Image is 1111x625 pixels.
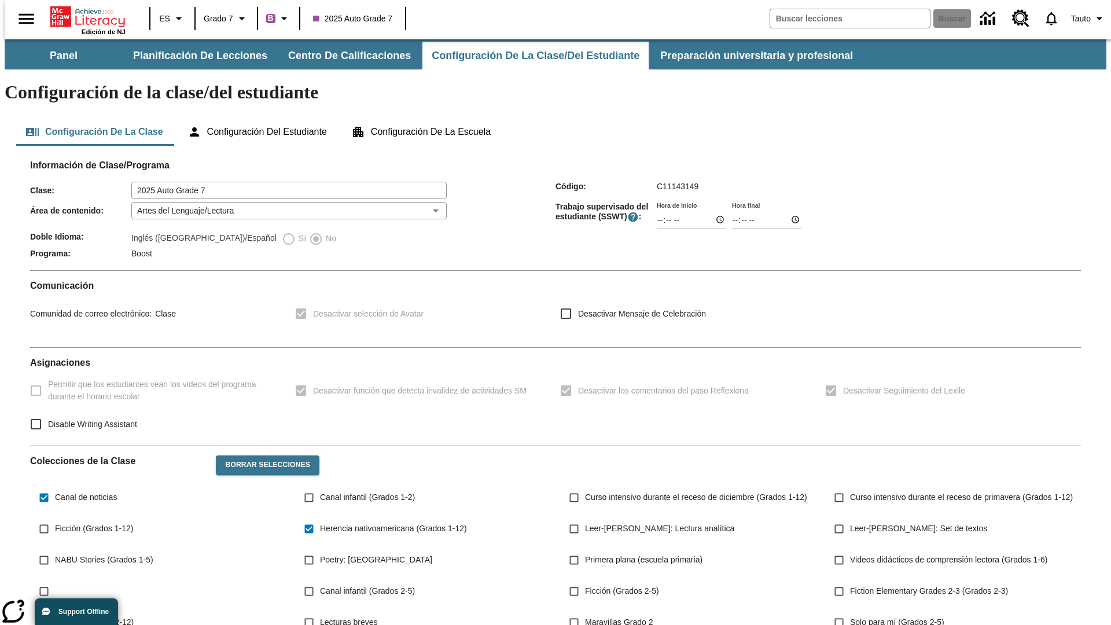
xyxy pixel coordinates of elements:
[5,82,1106,103] h1: Configuración de la clase/del estudiante
[50,5,126,28] a: Portada
[124,42,277,69] button: Planificación de lecciones
[30,232,131,241] span: Doble Idioma :
[1036,3,1066,34] a: Notificaciones
[850,585,1008,597] span: Fiction Elementary Grades 2-3 (Grados 2-3)
[627,211,639,223] button: El Tiempo Supervisado de Trabajo Estudiantil es el período durante el cual los estudiantes pueden...
[320,491,415,503] span: Canal infantil (Grados 1-2)
[770,9,930,28] input: Buscar campo
[578,308,706,320] span: Desactivar Mensaje de Celebración
[1066,8,1111,29] button: Perfil/Configuración
[1005,3,1036,34] a: Centro de recursos, Se abrirá en una pestaña nueva.
[320,585,415,597] span: Canal infantil (Grados 2-5)
[154,8,191,29] button: Lenguaje: ES, Selecciona un idioma
[585,491,807,503] span: Curso intensivo durante el receso de diciembre (Grados 1-12)
[585,523,734,535] span: Leer-[PERSON_NAME]: Lectura analítica
[35,598,118,625] button: Support Offline
[320,554,432,566] span: Poetry: [GEOGRAPHIC_DATA]
[50,4,126,35] div: Portada
[843,385,965,397] span: Desactivar Seguimiento del Lexile
[30,357,1081,368] h2: Asignaciones
[342,118,500,146] button: Configuración de la escuela
[131,182,447,199] input: Clase
[30,280,1081,291] h2: Comunicación
[313,385,527,397] span: Desactivar función que detecta invalidez de actividades SM
[152,309,176,318] span: Clase
[16,118,172,146] button: Configuración de la clase
[58,608,109,616] span: Support Offline
[323,233,336,245] span: No
[850,554,1047,566] span: Videos didácticos de comprensión lectora (Grados 1-6)
[199,8,253,29] button: Grado: Grado 7, Elige un grado
[131,249,152,258] span: Boost
[973,3,1005,35] a: Centro de información
[55,491,117,503] span: Canal de noticias
[55,523,133,535] span: Ficción (Grados 1-12)
[313,13,393,25] span: 2025 Auto Grade 7
[82,28,126,35] span: Edición de NJ
[268,11,274,25] span: B
[30,357,1081,436] div: Asignaciones
[30,160,1081,171] h2: Información de Clase/Programa
[48,378,277,403] span: Permitir que los estudiantes vean los videos del programa durante el horario escolar
[178,118,336,146] button: Configuración del estudiante
[320,523,467,535] span: Herencia nativoamericana (Grados 1-12)
[5,42,863,69] div: Subbarra de navegación
[30,206,131,215] span: Área de contenido :
[296,233,306,245] span: Sí
[732,201,760,209] label: Hora final
[262,8,296,29] button: Boost El color de la clase es morado/púrpura. Cambiar el color de la clase.
[850,491,1073,503] span: Curso intensivo durante el receso de primavera (Grados 1-12)
[657,201,697,209] label: Hora de inicio
[55,554,153,566] span: NABU Stories (Grados 1-5)
[204,13,233,25] span: Grado 7
[30,249,131,258] span: Programa :
[555,202,657,223] span: Trabajo supervisado del estudiante (SSWT) :
[850,523,987,535] span: Leer-[PERSON_NAME]: Set de textos
[657,182,698,191] span: C11143149
[422,42,649,69] button: Configuración de la clase/del estudiante
[585,585,659,597] span: Ficción (Grados 2-5)
[279,42,420,69] button: Centro de calificaciones
[5,39,1106,69] div: Subbarra de navegación
[30,186,131,195] span: Clase :
[131,202,447,219] div: Artes del Lenguaje/Lectura
[48,418,137,431] span: Disable Writing Assistant
[16,118,1095,146] div: Configuración de la clase/del estudiante
[30,171,1081,261] div: Información de Clase/Programa
[30,455,207,466] h2: Colecciones de la Clase
[131,232,277,246] label: Inglés ([GEOGRAPHIC_DATA])/Español
[30,309,152,318] span: Comunidad de correo electrónico :
[1071,13,1091,25] span: Tauto
[578,385,749,397] span: Desactivar los comentarios del paso Reflexiona
[313,308,424,320] span: Desactivar selección de Avatar
[30,280,1081,338] div: Comunicación
[9,2,43,36] button: Abrir el menú lateral
[555,182,657,191] span: Código :
[159,13,170,25] span: ES
[651,42,862,69] button: Preparación universitaria y profesional
[216,455,319,475] button: Borrar selecciones
[6,42,122,69] button: Panel
[585,554,702,566] span: Primera plana (escuela primaria)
